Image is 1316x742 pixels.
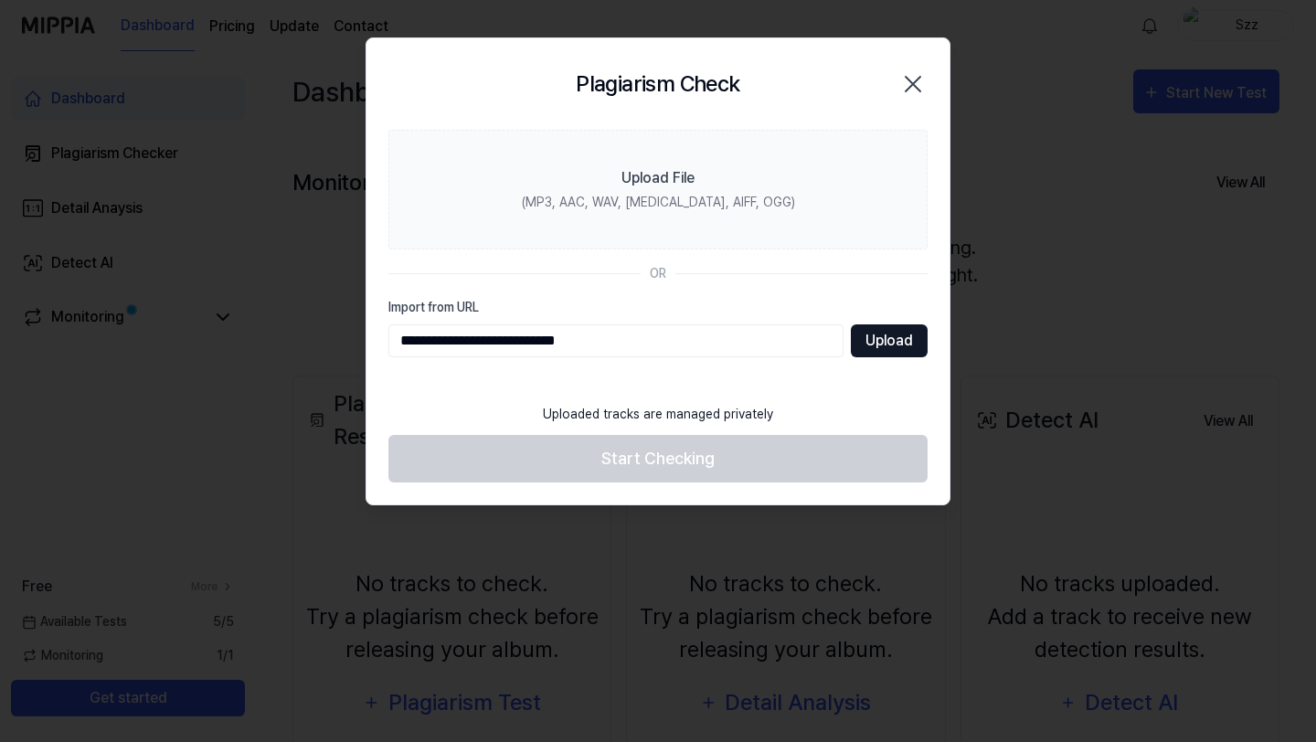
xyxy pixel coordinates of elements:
div: (MP3, AAC, WAV, [MEDICAL_DATA], AIFF, OGG) [522,193,795,212]
div: Upload File [621,167,695,189]
div: Uploaded tracks are managed privately [532,394,784,435]
label: Import from URL [388,298,928,317]
h2: Plagiarism Check [576,68,739,101]
div: OR [650,264,666,283]
button: Upload [851,324,928,357]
